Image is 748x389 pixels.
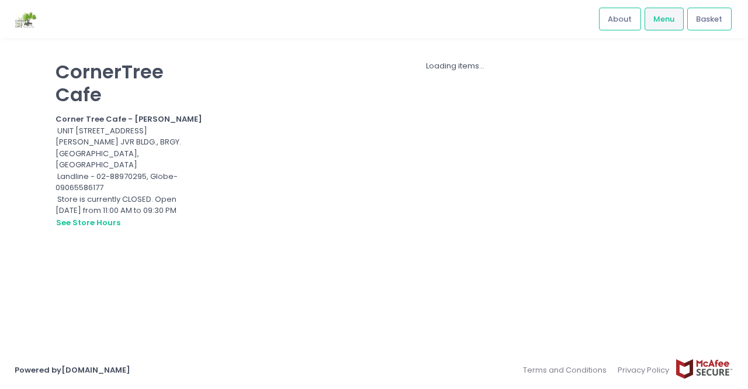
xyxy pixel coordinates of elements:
[675,359,733,379] img: mcafee-secure
[653,13,674,25] span: Menu
[56,125,204,171] div: UNIT [STREET_ADDRESS][PERSON_NAME] JVR BLDG., BRGY. [GEOGRAPHIC_DATA], [GEOGRAPHIC_DATA]
[599,8,641,30] a: About
[696,13,722,25] span: Basket
[612,359,676,381] a: Privacy Policy
[15,364,130,376] a: Powered by[DOMAIN_NAME]
[56,113,202,125] b: Corner Tree Cafe - [PERSON_NAME]
[608,13,632,25] span: About
[523,359,612,381] a: Terms and Conditions
[56,194,204,229] div: Store is currently CLOSED. Open [DATE] from 11:00 AM to 09:30 PM
[645,8,684,30] a: Menu
[15,9,37,29] img: logo
[56,171,204,194] div: Landline - 02-88970295, Globe-09065586177
[56,60,204,106] p: CornerTree Cafe
[219,60,692,72] div: Loading items...
[56,216,121,229] button: see store hours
